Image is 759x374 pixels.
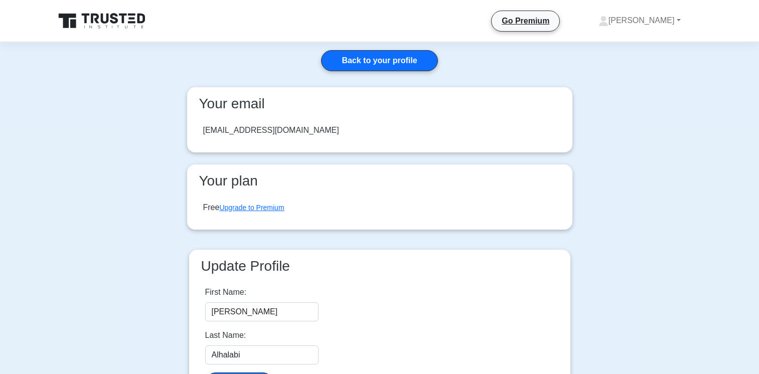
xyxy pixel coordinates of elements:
[321,50,437,71] a: Back to your profile
[197,258,562,275] h3: Update Profile
[195,172,564,190] h3: Your plan
[205,286,247,298] label: First Name:
[203,124,339,136] div: [EMAIL_ADDRESS][DOMAIN_NAME]
[203,202,284,214] div: Free
[205,329,246,341] label: Last Name:
[195,95,564,112] h3: Your email
[219,204,284,212] a: Upgrade to Premium
[574,11,705,31] a: [PERSON_NAME]
[496,15,555,27] a: Go Premium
